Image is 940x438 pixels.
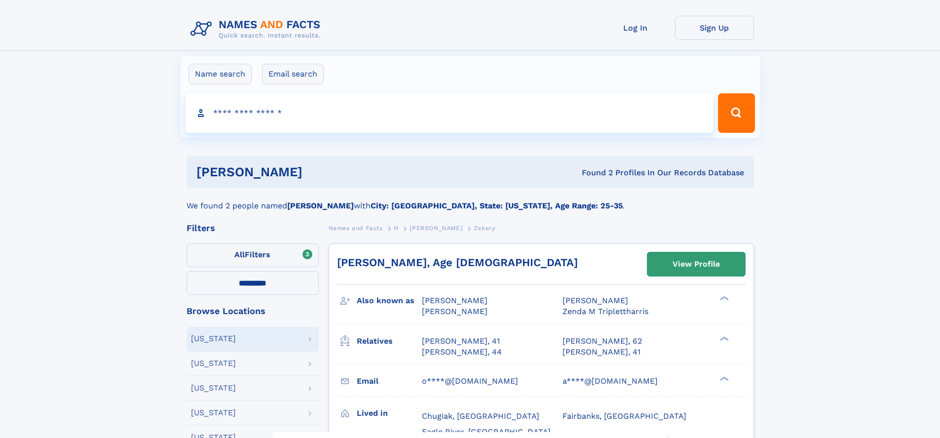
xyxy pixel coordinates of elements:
h1: [PERSON_NAME] [196,166,442,178]
div: ❯ [717,335,729,342]
label: Email search [262,64,324,84]
img: Logo Names and Facts [187,16,329,42]
div: [US_STATE] [191,384,236,392]
a: [PERSON_NAME], 41 [422,336,500,347]
span: [PERSON_NAME] [410,225,462,232]
label: Filters [187,243,319,267]
div: [US_STATE] [191,409,236,417]
span: Zakery [474,225,495,232]
a: Log In [596,16,675,40]
div: ❯ [717,375,729,382]
a: H [394,222,399,234]
div: View Profile [673,253,720,276]
div: Browse Locations [187,307,319,316]
a: Names and Facts [329,222,383,234]
b: City: [GEOGRAPHIC_DATA], State: [US_STATE], Age Range: 25-35 [371,201,623,210]
span: All [234,250,245,259]
span: [PERSON_NAME] [563,296,628,305]
span: Eagle River, [GEOGRAPHIC_DATA] [422,427,551,437]
a: [PERSON_NAME], 62 [563,336,642,347]
div: Found 2 Profiles In Our Records Database [442,167,744,178]
label: Name search [188,64,252,84]
h3: Also known as [357,292,422,309]
span: H [394,225,399,232]
h3: Relatives [357,333,422,350]
span: Zenda M Triplettharris [563,307,648,316]
span: Chugiak, [GEOGRAPHIC_DATA] [422,411,539,421]
div: [US_STATE] [191,359,236,367]
a: [PERSON_NAME] [410,222,462,234]
input: search input [186,93,714,133]
a: View Profile [647,252,745,276]
span: [PERSON_NAME] [422,296,488,305]
h3: Lived in [357,405,422,422]
button: Search Button [718,93,754,133]
span: Fairbanks, [GEOGRAPHIC_DATA] [563,411,686,421]
a: Sign Up [675,16,754,40]
div: ❯ [717,295,729,302]
a: [PERSON_NAME], 44 [422,347,502,358]
b: [PERSON_NAME] [287,201,354,210]
a: [PERSON_NAME], Age [DEMOGRAPHIC_DATA] [337,256,578,269]
div: Filters [187,224,319,233]
h3: Email [357,373,422,390]
div: [US_STATE] [191,335,236,343]
a: [PERSON_NAME], 41 [563,347,640,358]
div: We found 2 people named with . [187,188,754,212]
span: [PERSON_NAME] [422,307,488,316]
